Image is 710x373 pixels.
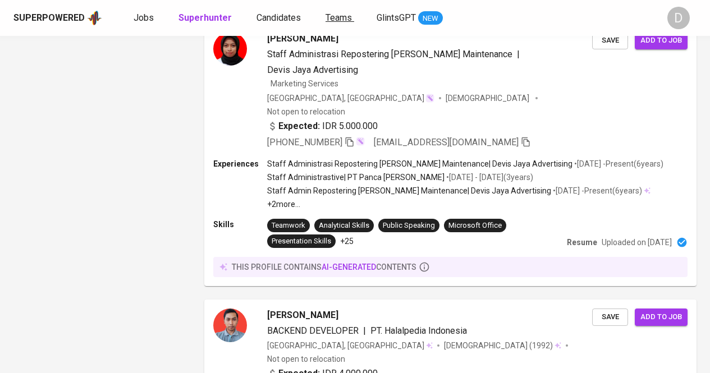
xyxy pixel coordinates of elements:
img: app logo [87,10,102,26]
p: Staff Administrasi Repostering [PERSON_NAME] Maintenance | Devis Jaya Advertising [267,158,572,169]
span: BACKEND DEVELOPER [267,325,359,336]
div: [GEOGRAPHIC_DATA], [GEOGRAPHIC_DATA] [267,93,434,104]
span: [EMAIL_ADDRESS][DOMAIN_NAME] [374,137,519,148]
p: Staff Administrastive | PT Panca [PERSON_NAME] [267,172,445,183]
span: Add to job [640,34,682,47]
span: [DEMOGRAPHIC_DATA] [444,340,529,351]
div: [GEOGRAPHIC_DATA], [GEOGRAPHIC_DATA] [267,340,433,351]
b: Expected: [278,119,320,133]
span: Teams [326,12,352,23]
span: Staff Administrasi Repostering [PERSON_NAME] Maintenance [267,49,512,59]
img: 31d2ba76a4daae8e6aaacaff0d43b9f5.jpeg [213,32,247,66]
div: D [667,7,690,29]
div: Presentation Skills [272,236,331,247]
button: Save [592,32,628,49]
p: Uploaded on [DATE] [602,237,672,248]
a: Superpoweredapp logo [13,10,102,26]
img: a6ff2426f46a54df0d636328742107bf.png [213,308,247,342]
div: Microsoft Office [448,220,502,231]
div: Superpowered [13,12,85,25]
span: [DEMOGRAPHIC_DATA] [446,93,531,104]
span: AI-generated [322,263,376,271]
span: Save [598,34,622,47]
a: [PERSON_NAME]Staff Administrasi Repostering [PERSON_NAME] Maintenance|Devis Jaya AdvertisingMarke... [204,23,697,286]
button: Add to job [635,32,688,49]
p: Experiences [213,158,267,169]
span: Jobs [134,12,154,23]
p: Skills [213,219,267,230]
span: | [363,324,366,338]
span: [PERSON_NAME] [267,32,338,45]
b: Superhunter [178,12,232,23]
p: Resume [567,237,597,248]
a: Superhunter [178,11,234,25]
div: IDR 5.000.000 [267,119,378,133]
p: Staff Admin Repostering [PERSON_NAME] Maintenance | Devis Jaya Advertising [267,185,551,196]
button: Save [592,308,628,326]
p: Not open to relocation [267,106,345,117]
span: NEW [418,13,443,24]
p: +2 more ... [267,199,663,210]
span: Devis Jaya Advertising [267,65,358,75]
div: Teamwork [272,220,305,231]
a: Teams [326,11,354,25]
span: [PERSON_NAME] [267,308,338,322]
div: Analytical Skills [319,220,369,231]
span: Add to job [640,311,682,324]
p: this profile contains contents [232,261,416,273]
div: (1992) [444,340,561,351]
span: [PHONE_NUMBER] [267,137,342,148]
a: GlintsGPT NEW [377,11,443,25]
a: Jobs [134,11,156,25]
img: magic_wand.svg [425,94,434,103]
p: • [DATE] - [DATE] ( 3 years ) [445,172,533,183]
span: Save [598,311,622,324]
span: Marketing Services [271,79,338,88]
p: • [DATE] - Present ( 6 years ) [572,158,663,169]
span: PT. Halalpedia Indonesia [370,325,467,336]
img: magic_wand.svg [356,137,365,146]
span: GlintsGPT [377,12,416,23]
p: Not open to relocation [267,353,345,365]
div: Public Speaking [383,220,435,231]
a: Candidates [256,11,303,25]
span: Candidates [256,12,301,23]
p: • [DATE] - Present ( 6 years ) [551,185,642,196]
span: | [517,48,520,61]
p: +25 [340,236,354,247]
button: Add to job [635,308,688,326]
